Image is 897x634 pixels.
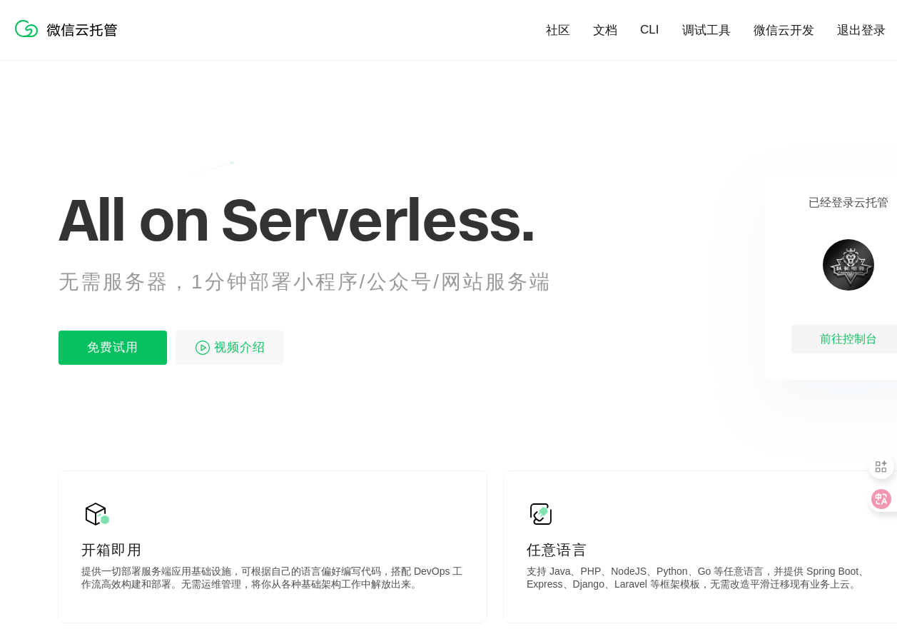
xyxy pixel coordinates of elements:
[640,23,659,37] a: CLI
[214,331,265,365] span: 视频介绍
[809,196,888,211] p: 已经登录云托管
[194,339,211,356] img: video_play.svg
[682,22,731,39] a: 调试工具
[837,22,886,39] a: 退出登录
[221,183,534,255] span: Serverless.
[59,268,578,296] p: 无需服务器，1分钟部署小程序/公众号/网站服务端
[754,22,814,39] a: 微信云开发
[81,565,464,594] p: 提供一切部署服务端应用基础设施，可根据自己的语言偏好编写代码，搭配 DevOps 工作流高效构建和部署。无需运维管理，将你从各种基础架构工作中解放出来。
[546,22,570,39] a: 社区
[81,540,464,560] p: 开箱即用
[59,331,167,365] p: 免费试用
[12,14,126,43] img: 微信云托管
[12,33,126,45] a: 微信云托管
[593,22,617,39] a: 文档
[59,183,208,255] span: All on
